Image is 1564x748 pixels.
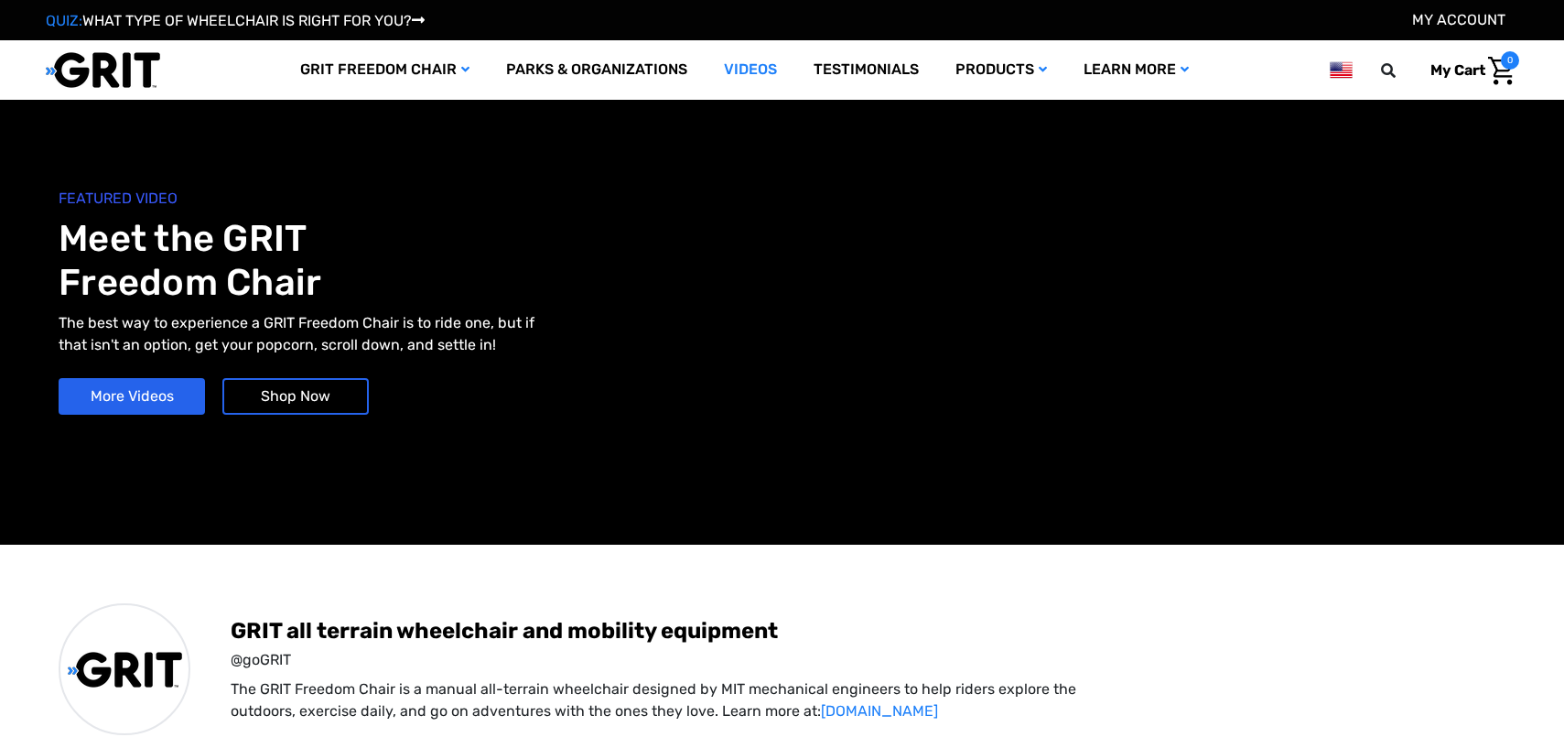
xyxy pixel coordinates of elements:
[59,378,205,415] a: More Videos
[231,616,1505,645] span: GRIT all terrain wheelchair and mobility equipment
[59,188,782,210] span: FEATURED VIDEO
[59,312,565,356] p: The best way to experience a GRIT Freedom Chair is to ride one, but if that isn't an option, get ...
[46,12,82,29] span: QUIZ:
[1430,61,1485,79] span: My Cart
[821,702,938,720] a: [DOMAIN_NAME]
[231,678,1123,722] p: The GRIT Freedom Chair is a manual all-terrain wheelchair designed by MIT mechanical engineers to...
[282,40,488,100] a: GRIT Freedom Chair
[1501,51,1519,70] span: 0
[792,159,1496,480] iframe: YouTube video player
[1412,11,1505,28] a: Account
[937,40,1065,100] a: Products
[68,651,182,688] img: GRIT All-Terrain Wheelchair and Mobility Equipment
[488,40,706,100] a: Parks & Organizations
[222,378,369,415] a: Shop Now
[1488,57,1515,85] img: Cart
[1065,40,1207,100] a: Learn More
[706,40,795,100] a: Videos
[46,51,160,89] img: GRIT All-Terrain Wheelchair and Mobility Equipment
[1389,51,1417,90] input: Search
[1417,51,1519,90] a: Cart with 0 items
[231,649,1505,671] span: @goGRIT
[46,12,425,29] a: QUIZ:WHAT TYPE OF WHEELCHAIR IS RIGHT FOR YOU?
[1330,59,1352,81] img: us.png
[59,217,782,305] h1: Meet the GRIT Freedom Chair
[795,40,937,100] a: Testimonials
